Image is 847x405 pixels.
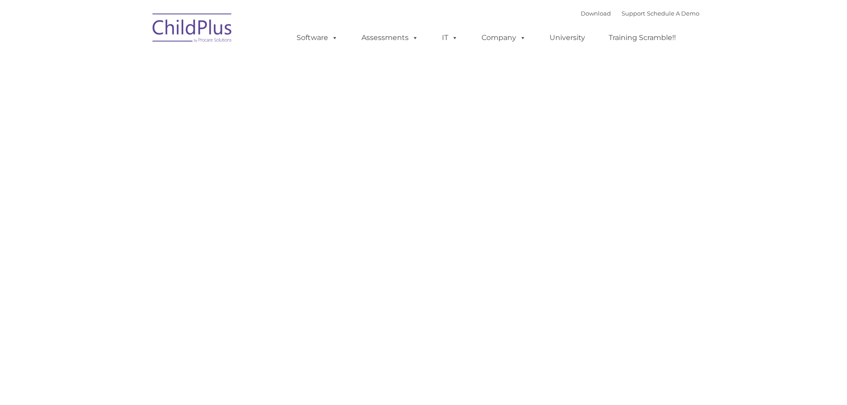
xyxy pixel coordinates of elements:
[288,29,347,47] a: Software
[353,29,427,47] a: Assessments
[581,10,611,17] a: Download
[148,7,237,52] img: ChildPlus by Procare Solutions
[647,10,699,17] a: Schedule A Demo
[600,29,685,47] a: Training Scramble!!
[622,10,645,17] a: Support
[541,29,594,47] a: University
[433,29,467,47] a: IT
[581,10,699,17] font: |
[473,29,535,47] a: Company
